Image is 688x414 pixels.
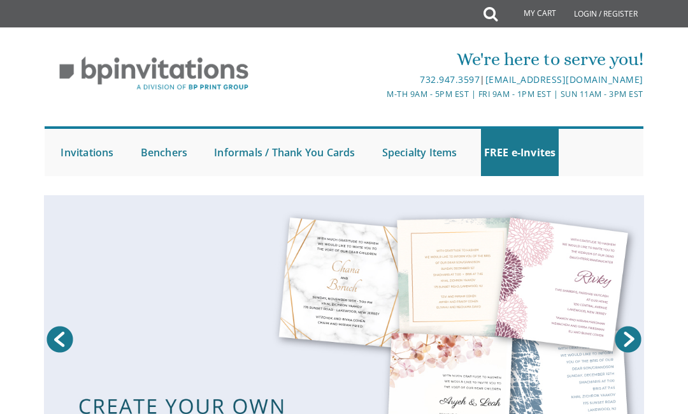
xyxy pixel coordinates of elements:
img: BP Invitation Loft [45,47,263,100]
a: [EMAIL_ADDRESS][DOMAIN_NAME] [485,73,643,85]
a: 732.947.3597 [420,73,480,85]
a: Informals / Thank You Cards [211,129,358,176]
a: Prev [44,323,76,355]
a: My Cart [496,1,565,27]
a: FREE e-Invites [481,129,559,176]
a: Benchers [138,129,191,176]
div: M-Th 9am - 5pm EST | Fri 9am - 1pm EST | Sun 11am - 3pm EST [245,87,643,101]
a: Invitations [57,129,117,176]
div: | [245,72,643,87]
a: Specialty Items [379,129,461,176]
div: We're here to serve you! [245,47,643,72]
a: Next [612,323,644,355]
